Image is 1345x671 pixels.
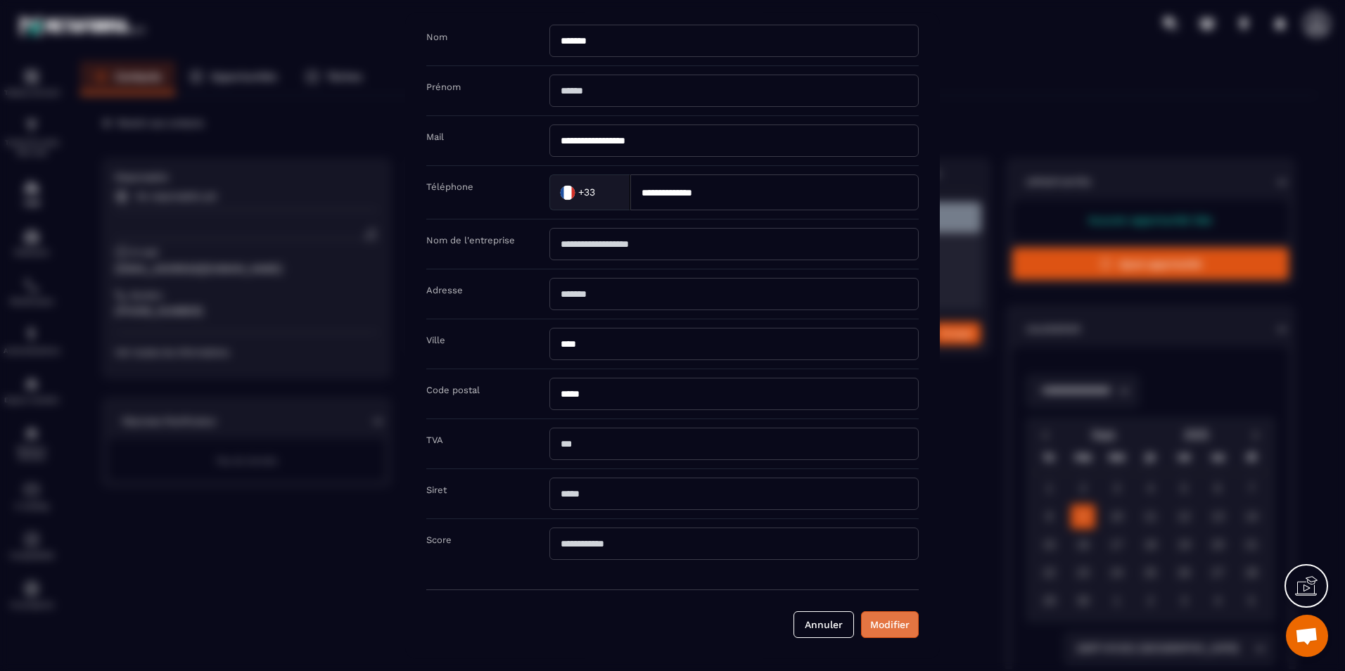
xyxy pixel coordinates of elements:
button: Annuler [793,611,854,638]
label: Nom de l'entreprise [426,235,515,245]
label: Adresse [426,285,463,295]
label: Téléphone [426,181,473,192]
span: +33 [578,185,595,199]
label: Mail [426,132,444,142]
label: Score [426,535,452,545]
label: TVA [426,435,443,445]
label: Code postal [426,385,480,395]
label: Ville [426,335,445,345]
div: Ouvrir le chat [1286,615,1328,657]
label: Prénom [426,82,461,92]
label: Siret [426,485,447,495]
button: Modifier [861,611,919,638]
label: Nom [426,32,447,42]
img: Country Flag [554,178,582,206]
div: Search for option [549,174,630,210]
input: Search for option [598,181,616,203]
